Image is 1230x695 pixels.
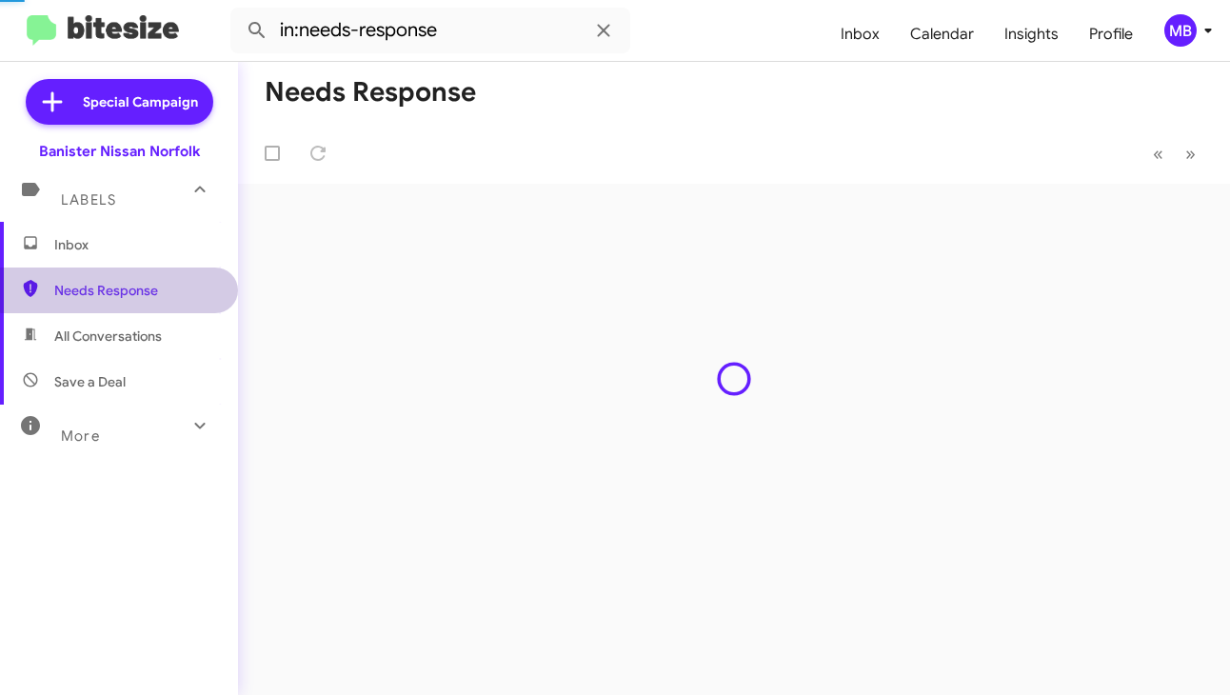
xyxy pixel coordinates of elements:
[1153,142,1163,166] span: «
[265,77,476,108] h1: Needs Response
[26,79,213,125] a: Special Campaign
[1174,134,1207,173] button: Next
[39,142,200,161] div: Banister Nissan Norfolk
[895,7,989,62] a: Calendar
[54,372,126,391] span: Save a Deal
[1148,14,1209,47] button: MB
[54,281,216,300] span: Needs Response
[230,8,630,53] input: Search
[54,327,162,346] span: All Conversations
[825,7,895,62] a: Inbox
[1164,14,1197,47] div: MB
[1074,7,1148,62] a: Profile
[989,7,1074,62] a: Insights
[1141,134,1175,173] button: Previous
[61,191,116,208] span: Labels
[1142,134,1207,173] nav: Page navigation example
[83,92,198,111] span: Special Campaign
[61,427,100,445] span: More
[54,235,216,254] span: Inbox
[1185,142,1196,166] span: »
